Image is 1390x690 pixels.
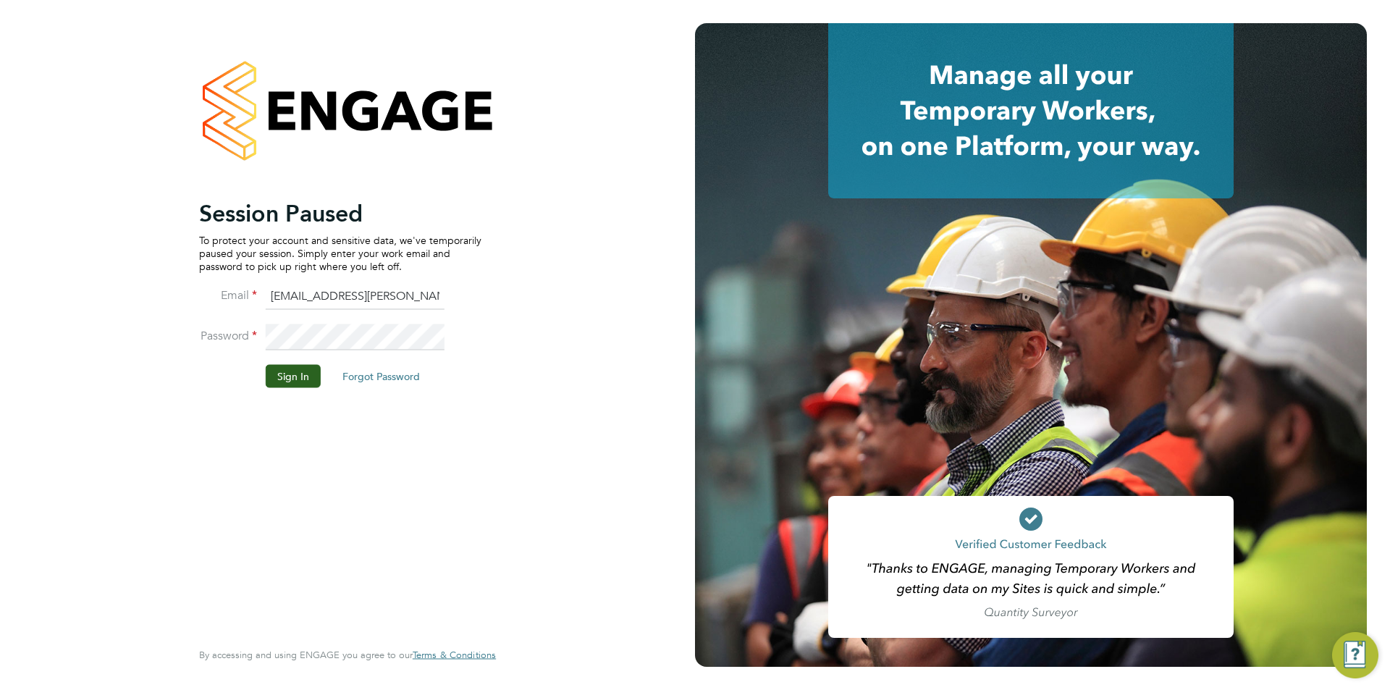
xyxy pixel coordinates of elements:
span: By accessing and using ENGAGE you agree to our [199,649,496,661]
button: Forgot Password [331,364,431,387]
button: Sign In [266,364,321,387]
h2: Session Paused [199,198,481,227]
label: Password [199,328,257,343]
span: Terms & Conditions [413,649,496,661]
input: Enter your work email... [266,284,445,310]
a: Terms & Conditions [413,649,496,661]
label: Email [199,287,257,303]
button: Engage Resource Center [1332,632,1378,678]
p: To protect your account and sensitive data, we've temporarily paused your session. Simply enter y... [199,233,481,273]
